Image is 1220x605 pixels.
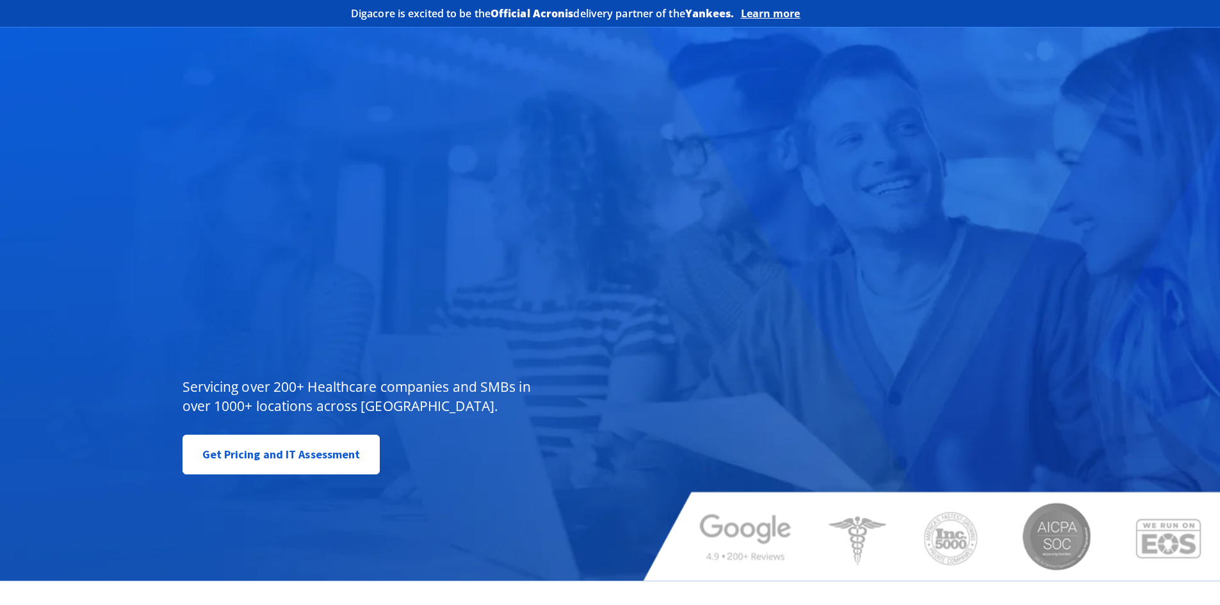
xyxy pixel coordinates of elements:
span: Get Pricing and IT Assessment [202,442,361,467]
h2: Digacore is excited to be the delivery partner of the [351,8,735,19]
a: Learn more [741,7,801,20]
img: Acronis [807,4,870,22]
a: Get Pricing and IT Assessment [183,435,380,474]
p: Servicing over 200+ Healthcare companies and SMBs in over 1000+ locations across [GEOGRAPHIC_DATA]. [183,377,541,415]
b: Official Acronis [491,6,574,20]
b: Yankees. [685,6,735,20]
